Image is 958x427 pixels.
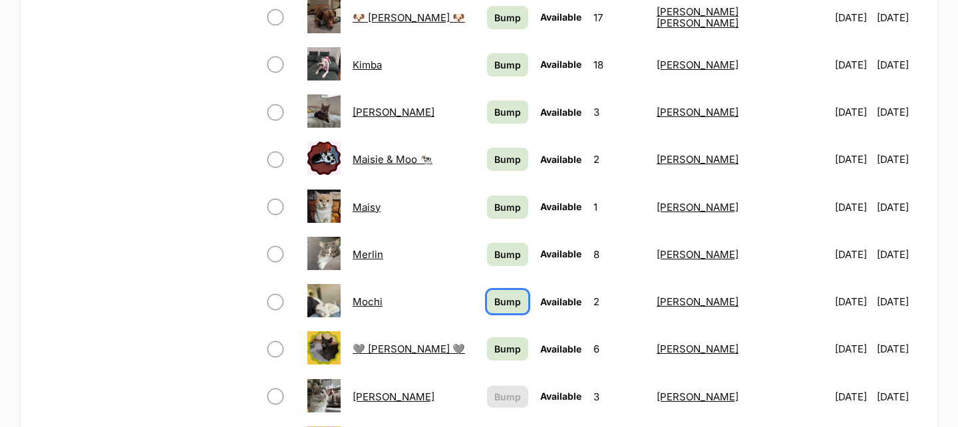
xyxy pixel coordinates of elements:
[830,279,876,325] td: [DATE]
[657,295,738,308] a: [PERSON_NAME]
[487,196,528,219] a: Bump
[540,343,581,355] span: Available
[877,374,923,420] td: [DATE]
[540,201,581,212] span: Available
[540,390,581,402] span: Available
[540,11,581,23] span: Available
[877,326,923,372] td: [DATE]
[353,11,465,24] a: 🐶 [PERSON_NAME] 🐶
[540,106,581,118] span: Available
[353,390,434,403] a: [PERSON_NAME]
[657,153,738,166] a: [PERSON_NAME]
[588,184,650,230] td: 1
[657,59,738,71] a: [PERSON_NAME]
[487,337,528,360] a: Bump
[830,136,876,182] td: [DATE]
[494,247,521,261] span: Bump
[877,42,923,88] td: [DATE]
[657,248,738,261] a: [PERSON_NAME]
[830,42,876,88] td: [DATE]
[494,342,521,356] span: Bump
[353,201,381,213] a: Maisy
[830,326,876,372] td: [DATE]
[877,231,923,277] td: [DATE]
[588,89,650,135] td: 3
[830,89,876,135] td: [DATE]
[588,279,650,325] td: 2
[830,231,876,277] td: [DATE]
[588,374,650,420] td: 3
[657,106,738,118] a: [PERSON_NAME]
[540,59,581,70] span: Available
[487,243,528,266] a: Bump
[487,6,528,29] a: Bump
[657,390,738,403] a: [PERSON_NAME]
[657,343,738,355] a: [PERSON_NAME]
[540,296,581,307] span: Available
[540,248,581,259] span: Available
[494,58,521,72] span: Bump
[353,248,383,261] a: Merlin
[588,326,650,372] td: 6
[353,59,382,71] a: Kimba
[588,42,650,88] td: 18
[353,343,465,355] a: 🩶 [PERSON_NAME] 🩶
[494,105,521,119] span: Bump
[487,53,528,76] a: Bump
[877,184,923,230] td: [DATE]
[487,100,528,124] a: Bump
[487,148,528,171] a: Bump
[830,374,876,420] td: [DATE]
[487,386,528,408] button: Bump
[657,5,738,29] a: [PERSON_NAME] [PERSON_NAME]
[353,295,383,308] a: Mochi
[494,152,521,166] span: Bump
[494,11,521,25] span: Bump
[353,106,434,118] a: [PERSON_NAME]
[494,200,521,214] span: Bump
[540,154,581,165] span: Available
[877,89,923,135] td: [DATE]
[830,184,876,230] td: [DATE]
[494,390,521,404] span: Bump
[487,290,528,313] a: Bump
[877,279,923,325] td: [DATE]
[657,201,738,213] a: [PERSON_NAME]
[588,231,650,277] td: 8
[588,136,650,182] td: 2
[353,153,432,166] a: Maisie & Moo 🐄
[877,136,923,182] td: [DATE]
[494,295,521,309] span: Bump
